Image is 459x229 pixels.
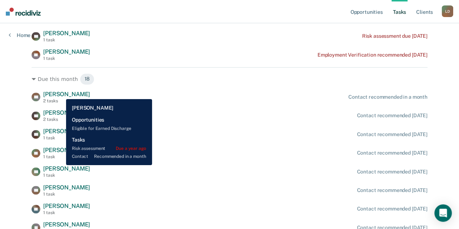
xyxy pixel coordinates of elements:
[43,210,90,215] div: 1 task
[43,109,90,116] span: [PERSON_NAME]
[43,128,90,135] span: [PERSON_NAME]
[442,5,453,17] div: L D
[357,187,427,193] div: Contact recommended [DATE]
[43,221,90,228] span: [PERSON_NAME]
[357,131,427,138] div: Contact recommended [DATE]
[362,33,427,39] div: Risk assessment due [DATE]
[6,8,41,16] img: Recidiviz
[43,203,90,209] span: [PERSON_NAME]
[43,147,90,154] span: [PERSON_NAME]
[43,48,90,55] span: [PERSON_NAME]
[43,91,90,98] span: [PERSON_NAME]
[317,52,427,58] div: Employment Verification recommended [DATE]
[434,204,452,222] div: Open Intercom Messenger
[357,169,427,175] div: Contact recommended [DATE]
[357,206,427,212] div: Contact recommended [DATE]
[9,32,30,38] a: Home
[357,113,427,119] div: Contact recommended [DATE]
[43,56,90,61] div: 1 task
[43,165,90,172] span: [PERSON_NAME]
[43,117,90,122] div: 2 tasks
[43,37,90,42] div: 1 task
[43,30,90,37] span: [PERSON_NAME]
[442,5,453,17] button: LD
[43,184,90,191] span: [PERSON_NAME]
[43,173,90,178] div: 1 task
[43,135,90,140] div: 1 task
[348,94,427,100] div: Contact recommended in a month
[80,73,95,85] span: 18
[43,98,90,103] div: 2 tasks
[32,73,427,85] div: Due this month 18
[357,150,427,156] div: Contact recommended [DATE]
[43,154,90,159] div: 1 task
[43,192,90,197] div: 1 task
